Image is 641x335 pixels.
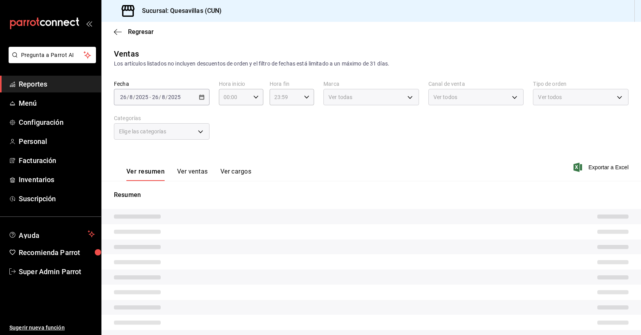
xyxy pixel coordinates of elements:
span: - [149,94,151,100]
span: Reportes [19,79,95,89]
span: Elige las categorías [119,128,167,135]
span: Facturación [19,155,95,166]
span: Super Admin Parrot [19,266,95,277]
button: Pregunta a Parrot AI [9,47,96,63]
p: Resumen [114,190,629,200]
span: Ver todos [538,93,562,101]
label: Categorías [114,115,210,121]
span: / [165,94,168,100]
div: navigation tabs [126,168,251,181]
button: Ver cargos [220,168,252,181]
a: Pregunta a Parrot AI [5,57,96,65]
span: / [159,94,161,100]
span: Ayuda [19,229,85,239]
span: Recomienda Parrot [19,247,95,258]
span: Ver todas [328,93,352,101]
label: Hora fin [270,81,314,87]
input: ---- [168,94,181,100]
input: -- [162,94,165,100]
label: Tipo de orden [533,81,629,87]
button: open_drawer_menu [86,20,92,27]
input: -- [152,94,159,100]
input: -- [129,94,133,100]
span: Personal [19,136,95,147]
h3: Sucursal: Quesavillas (CUN) [136,6,222,16]
span: Regresar [128,28,154,35]
span: / [127,94,129,100]
div: Los artículos listados no incluyen descuentos de orden y el filtro de fechas está limitado a un m... [114,60,629,68]
button: Ver resumen [126,168,165,181]
span: Configuración [19,117,95,128]
label: Marca [323,81,419,87]
label: Fecha [114,81,210,87]
input: -- [120,94,127,100]
label: Hora inicio [219,81,263,87]
button: Exportar a Excel [575,163,629,172]
button: Ver ventas [177,168,208,181]
span: Pregunta a Parrot AI [21,51,84,59]
span: Menú [19,98,95,108]
label: Canal de venta [428,81,524,87]
input: ---- [135,94,149,100]
span: Suscripción [19,193,95,204]
button: Regresar [114,28,154,35]
div: Ventas [114,48,139,60]
span: Ver todos [433,93,457,101]
span: / [133,94,135,100]
span: Sugerir nueva función [9,324,95,332]
span: Inventarios [19,174,95,185]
